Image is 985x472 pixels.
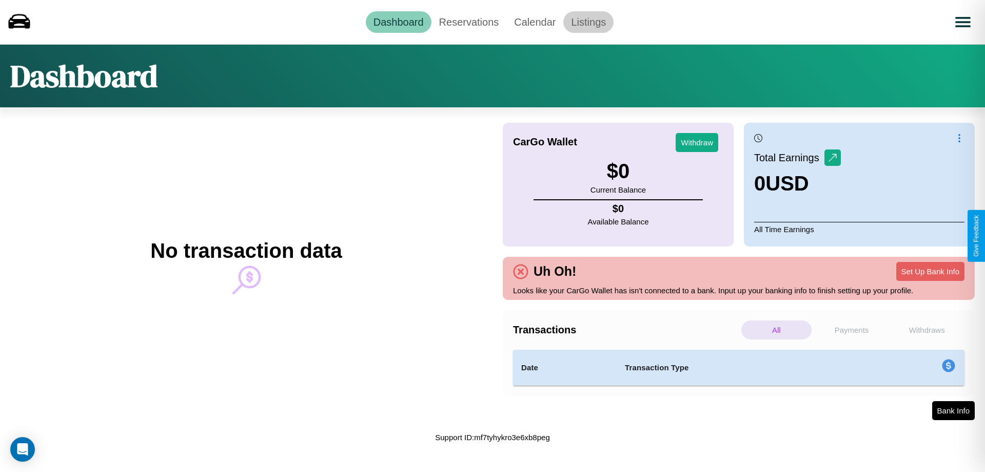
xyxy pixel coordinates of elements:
h2: No transaction data [150,239,342,262]
h3: $ 0 [590,160,646,183]
a: Listings [563,11,614,33]
p: Total Earnings [754,148,824,167]
a: Dashboard [366,11,431,33]
h4: Date [521,362,608,374]
h3: 0 USD [754,172,841,195]
h4: CarGo Wallet [513,136,577,148]
button: Withdraw [676,133,718,152]
button: Open menu [949,8,977,36]
button: Bank Info [932,401,975,420]
h4: $ 0 [588,203,649,215]
a: Reservations [431,11,507,33]
p: Current Balance [590,183,646,197]
p: All [741,320,812,339]
div: Give Feedback [973,215,980,257]
p: Support ID: mf7tyhykro3e6xb8peg [435,430,549,444]
table: simple table [513,350,964,386]
p: Payments [817,320,887,339]
h4: Transaction Type [625,362,858,374]
h1: Dashboard [10,55,157,97]
p: All Time Earnings [754,222,964,236]
p: Withdraws [892,320,962,339]
p: Available Balance [588,215,649,229]
h4: Transactions [513,324,739,336]
button: Set Up Bank Info [896,262,964,281]
h4: Uh Oh! [528,264,581,279]
div: Open Intercom Messenger [10,437,35,462]
a: Calendar [506,11,563,33]
p: Looks like your CarGo Wallet has isn't connected to a bank. Input up your banking info to finish ... [513,284,964,297]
